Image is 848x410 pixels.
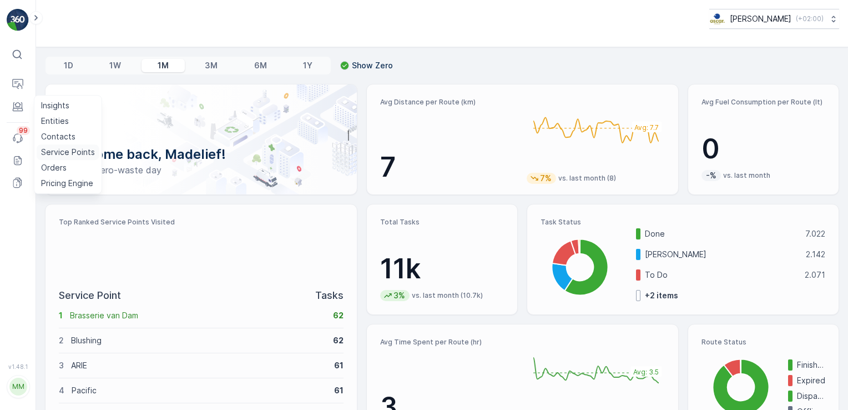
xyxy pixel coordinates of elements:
[59,218,344,227] p: Top Ranked Service Points Visited
[645,269,797,281] p: To Do
[333,335,344,346] p: 62
[59,335,64,346] p: 2
[59,310,63,321] p: 1
[645,290,678,301] p: + 2 items
[7,127,29,149] a: 99
[380,252,504,286] p: 11k
[705,170,718,181] p: -%
[59,360,64,371] p: 3
[334,385,344,396] p: 61
[63,163,339,177] p: Have a zero-waste day
[797,391,825,402] p: Dispatched
[709,13,725,25] img: basis-logo_rgb2x.png
[254,60,267,71] p: 6M
[730,13,791,24] p: [PERSON_NAME]
[71,360,327,371] p: ARIE
[806,249,825,260] p: 2.142
[7,363,29,370] span: v 1.48.1
[380,98,518,107] p: Avg Distance per Route (km)
[109,60,121,71] p: 1W
[303,60,312,71] p: 1Y
[334,360,344,371] p: 61
[380,218,504,227] p: Total Tasks
[701,132,825,166] p: 0
[63,146,339,163] p: Welcome back, Madelief!
[805,228,825,239] p: 7.022
[701,338,825,347] p: Route Status
[805,269,825,281] p: 2.071
[645,249,799,260] p: [PERSON_NAME]
[701,98,825,107] p: Avg Fuel Consumption per Route (lt)
[333,310,344,321] p: 62
[158,60,169,71] p: 1M
[352,60,393,71] p: Show Zero
[645,228,798,239] p: Done
[380,151,518,184] p: 7
[541,218,825,227] p: Task Status
[539,173,553,184] p: 7%
[59,288,121,303] p: Service Point
[9,378,27,396] div: MM
[19,126,28,135] p: 99
[71,335,326,346] p: Blushing
[709,9,839,29] button: [PERSON_NAME](+02:00)
[558,174,616,183] p: vs. last month (8)
[723,171,770,180] p: vs. last month
[205,60,218,71] p: 3M
[70,310,326,321] p: Brasserie van Dam
[392,290,406,301] p: 3%
[59,385,64,396] p: 4
[7,372,29,401] button: MM
[380,338,518,347] p: Avg Time Spent per Route (hr)
[797,359,825,371] p: Finished
[7,9,29,31] img: logo
[412,291,483,300] p: vs. last month (10.7k)
[796,14,824,23] p: ( +02:00 )
[64,60,73,71] p: 1D
[797,375,825,386] p: Expired
[72,385,327,396] p: Pacific
[315,288,344,303] p: Tasks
